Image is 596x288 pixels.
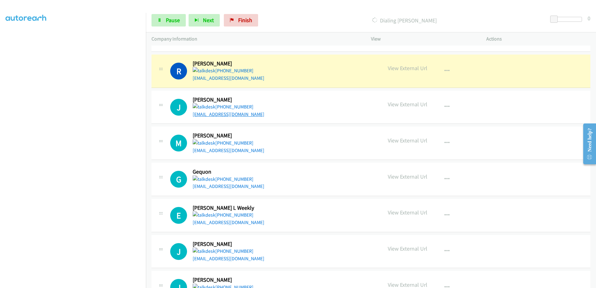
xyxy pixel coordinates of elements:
div: The call is yet to be attempted [170,207,187,224]
img: talkdesk [193,139,215,147]
a: [PHONE_NUMBER] [193,212,253,218]
p: View External Url [388,172,427,181]
div: The call is yet to be attempted [170,99,187,116]
img: talkdesk [193,175,215,183]
h2: [PERSON_NAME] [193,241,260,248]
h1: G [170,171,187,188]
p: Actions [486,35,590,43]
span: Pause [166,17,180,24]
h1: J [170,99,187,116]
span: Finish [238,17,252,24]
button: Next [189,14,220,26]
h2: Gequon [193,168,260,175]
a: [EMAIL_ADDRESS][DOMAIN_NAME] [193,256,264,262]
span: Next [203,17,214,24]
a: [EMAIL_ADDRESS][DOMAIN_NAME] [193,75,264,81]
p: Dialing [PERSON_NAME] [267,16,542,25]
a: Pause [151,14,186,26]
a: Finish [224,14,258,26]
iframe: Resource Center [578,119,596,169]
img: talkdesk [193,211,215,219]
img: talkdesk [193,67,215,74]
a: [EMAIL_ADDRESS][DOMAIN_NAME] [193,183,264,189]
h1: R [170,63,187,79]
p: View External Url [388,136,427,145]
a: [PHONE_NUMBER] [193,104,253,110]
a: [PHONE_NUMBER] [193,248,253,254]
p: View [371,35,475,43]
img: talkdesk [193,103,215,111]
p: View External Url [388,64,427,72]
h2: [PERSON_NAME] [193,96,260,103]
h2: [PERSON_NAME] [193,132,260,139]
h1: M [170,135,187,151]
div: 0 [588,14,590,22]
p: View External Url [388,208,427,217]
a: [PHONE_NUMBER] [193,140,253,146]
a: [EMAIL_ADDRESS][DOMAIN_NAME] [193,147,264,153]
h1: J [170,243,187,260]
a: [EMAIL_ADDRESS][DOMAIN_NAME] [193,111,264,117]
h2: [PERSON_NAME] [193,276,260,284]
a: [PHONE_NUMBER] [193,68,253,74]
a: [EMAIL_ADDRESS][DOMAIN_NAME] [193,219,264,225]
p: Company Information [151,35,360,43]
p: View External Url [388,100,427,108]
div: Delay between calls (in seconds) [553,17,582,22]
h2: [PERSON_NAME] L Weekly [193,204,260,212]
img: talkdesk [193,247,215,255]
div: The call is yet to be attempted [170,243,187,260]
h2: [PERSON_NAME] [193,60,260,67]
a: [PHONE_NUMBER] [193,176,253,182]
h1: E [170,207,187,224]
p: View External Url [388,244,427,253]
div: The call is yet to be attempted [170,171,187,188]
